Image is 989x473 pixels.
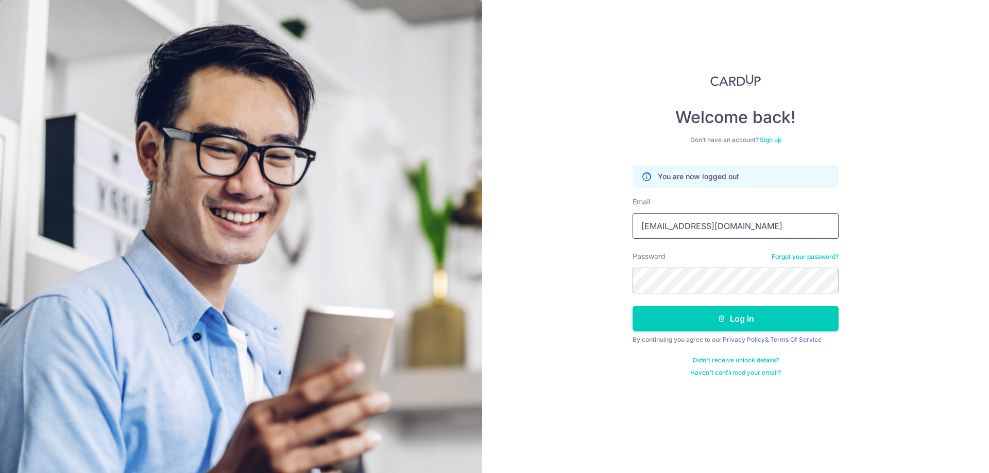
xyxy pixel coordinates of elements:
p: You are now logged out [658,171,739,182]
a: Didn't receive unlock details? [693,356,779,364]
div: Don’t have an account? [633,136,839,144]
h4: Welcome back! [633,107,839,128]
label: Email [633,197,650,207]
a: Sign up [760,136,781,144]
button: Log in [633,306,839,331]
img: CardUp Logo [710,74,761,86]
div: By continuing you agree to our & [633,336,839,344]
label: Password [633,251,666,261]
a: Privacy Policy [723,336,765,343]
a: Haven't confirmed your email? [690,369,781,377]
a: Forgot your password? [772,253,839,261]
input: Enter your Email [633,213,839,239]
a: Terms Of Service [770,336,822,343]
